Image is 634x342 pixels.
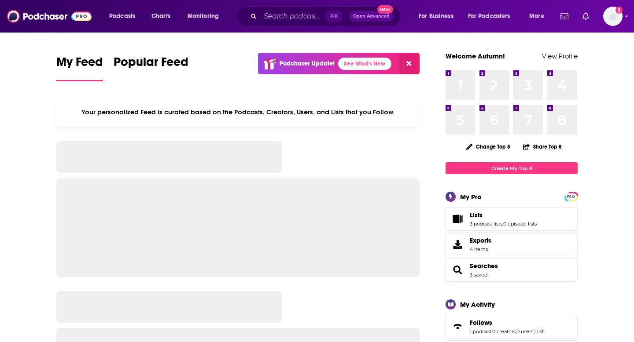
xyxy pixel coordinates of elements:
span: ⌘ K [326,11,342,22]
span: , [502,221,503,227]
a: Charts [146,9,176,23]
a: Lists [470,211,537,219]
a: Welcome Autumn! [446,52,505,60]
span: Exports [470,236,491,244]
button: open menu [181,9,230,23]
a: 1 podcast [470,328,491,335]
span: For Podcasters [468,10,510,22]
a: Exports [446,233,578,256]
a: PRO [566,193,576,200]
div: Search podcasts, credits, & more... [244,6,409,26]
span: More [529,10,544,22]
span: Charts [151,10,170,22]
span: Monitoring [188,10,219,22]
span: Follows [446,315,578,338]
button: open menu [523,9,555,23]
input: Search podcasts, credits, & more... [260,9,326,23]
a: Popular Feed [114,55,188,81]
span: Exports [449,238,466,251]
a: Follows [470,319,544,327]
button: open menu [413,9,464,23]
a: Lists [449,213,466,225]
button: open menu [103,9,147,23]
a: Searches [449,264,466,276]
button: Share Top 8 [523,138,562,155]
a: 0 creators [492,328,516,335]
span: New [377,5,393,14]
a: 3 saved [470,272,487,278]
span: Logged in as autumncomm [603,7,623,26]
span: Lists [446,207,578,231]
span: Lists [470,211,483,219]
span: Searches [446,258,578,282]
div: My Pro [460,193,482,201]
a: 0 episode lists [503,221,537,227]
button: Open AdvancedNew [349,11,394,22]
div: Your personalized Feed is curated based on the Podcasts, Creators, Users, and Lists that you Follow. [56,97,420,127]
span: 4 items [470,246,491,252]
img: Podchaser - Follow, Share and Rate Podcasts [7,8,92,25]
span: Follows [470,319,492,327]
a: View Profile [542,52,578,60]
a: Show notifications dropdown [579,9,593,24]
a: My Feed [56,55,103,81]
a: 3 podcast lists [470,221,502,227]
button: Show profile menu [603,7,623,26]
span: , [533,328,534,335]
span: Open Advanced [353,14,390,18]
div: My Activity [460,300,495,309]
span: , [516,328,516,335]
a: 0 users [516,328,533,335]
svg: Add a profile image [616,7,623,14]
span: Podcasts [109,10,135,22]
a: Follows [449,320,466,333]
a: Searches [470,262,498,270]
button: Change Top 8 [461,141,516,152]
a: 1 list [534,328,544,335]
a: See What's New [338,58,391,70]
p: Podchaser Update! [280,60,335,67]
button: open menu [462,9,523,23]
span: Popular Feed [114,55,188,75]
span: , [491,328,492,335]
img: User Profile [603,7,623,26]
span: For Business [419,10,453,22]
span: PRO [566,193,576,200]
span: My Feed [56,55,103,75]
a: Create My Top 8 [446,162,578,174]
a: Show notifications dropdown [557,9,572,24]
